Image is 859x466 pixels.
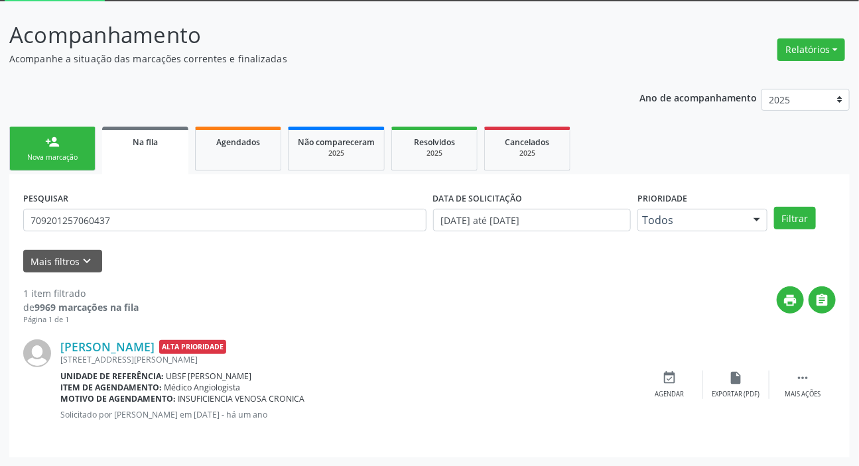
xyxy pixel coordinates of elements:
span: Resolvidos [414,137,455,148]
div: de [23,300,139,314]
div: Nova marcação [19,152,86,162]
label: Prioridade [637,188,687,209]
span: Todos [642,213,740,227]
button:  [809,286,836,314]
label: PESQUISAR [23,188,68,209]
p: Solicitado por [PERSON_NAME] em [DATE] - há um ano [60,409,637,420]
button: Relatórios [777,38,845,61]
div: 2025 [298,148,375,158]
button: Filtrar [774,207,816,229]
div: Exportar (PDF) [712,390,760,399]
div: 1 item filtrado [23,286,139,300]
div: Agendar [655,390,685,399]
input: Nome, CNS [23,209,427,231]
b: Unidade de referência: [60,371,164,382]
p: Acompanhamento [9,19,598,52]
b: Motivo de agendamento: [60,393,176,404]
input: Selecione um intervalo [433,209,631,231]
i:  [795,371,810,385]
p: Ano de acompanhamento [639,89,757,105]
button: Mais filtroskeyboard_arrow_down [23,250,102,273]
span: Na fila [133,137,158,148]
div: [STREET_ADDRESS][PERSON_NAME] [60,354,637,365]
img: img [23,339,51,367]
div: 2025 [401,148,468,158]
div: Mais ações [785,390,821,399]
span: Alta Prioridade [159,340,226,354]
b: Item de agendamento: [60,382,162,393]
i: keyboard_arrow_down [80,254,95,268]
span: Médico Angiologista [165,382,241,393]
strong: 9969 marcações na fila [34,301,139,314]
i:  [815,293,830,308]
p: Acompanhe a situação das marcações correntes e finalizadas [9,52,598,66]
label: DATA DE SOLICITAÇÃO [433,188,523,209]
div: 2025 [494,148,561,158]
div: Página 1 de 1 [23,314,139,325]
div: person_add [45,135,60,149]
span: Agendados [216,137,260,148]
i: insert_drive_file [729,371,744,385]
span: Não compareceram [298,137,375,148]
span: INSUFICIENCIA VENOSA CRONICA [178,393,305,404]
span: Cancelados [505,137,550,148]
i: event_available [663,371,677,385]
i: print [783,293,798,308]
span: UBSF [PERSON_NAME] [166,371,252,382]
button: print [777,286,804,314]
a: [PERSON_NAME] [60,339,155,354]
